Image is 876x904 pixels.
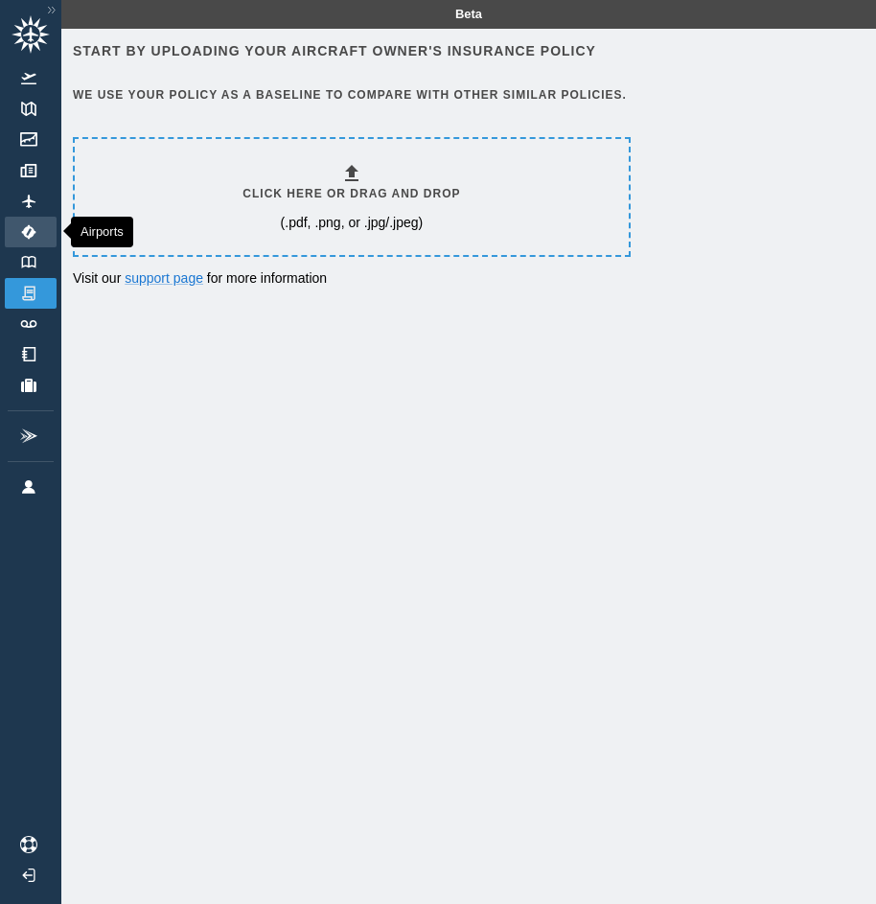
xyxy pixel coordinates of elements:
[242,185,460,203] h6: Click here or drag and drop
[125,270,203,286] a: support page
[73,268,627,288] p: Visit our for more information
[73,86,627,104] h6: We use your policy as a baseline to compare with other similar policies.
[281,213,424,232] p: (.pdf, .png, or .jpg/.jpeg)
[73,40,627,61] h6: Start by uploading your aircraft owner's insurance policy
